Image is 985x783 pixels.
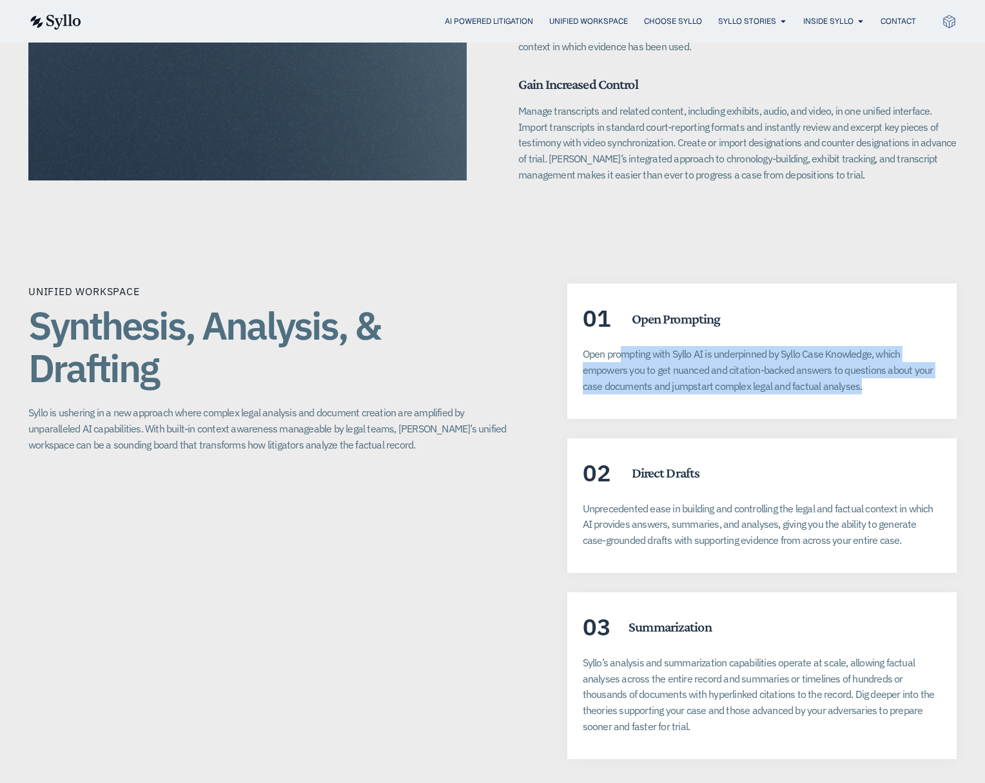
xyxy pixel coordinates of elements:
p: Syllo is ushering in a new approach where complex legal analysis and document creation are amplif... [28,405,516,452]
a: Inside Syllo [803,15,853,27]
p: Open prompting with Syllo AI is underpinned by Syllo Case Knowledge, which empowers you to get nu... [583,346,941,394]
span: Syllo’s analysis and summarization capabilities operate at scale, allowing factual analyses acros... [583,656,935,733]
a: AI Powered Litigation [445,15,533,27]
a: Syllo Stories [718,15,776,27]
p: Unprecedented ease in building and controlling the legal and factual context in which AI provides... [583,501,941,548]
a: Unified Workspace [549,15,628,27]
p: Unified Workspace [28,284,516,299]
h1: Synthesis, Analysis, & Drafting [28,304,516,389]
span: 02 [583,458,611,488]
a: Contact [881,15,916,27]
div: Menu Toggle [107,15,916,28]
h5: Direct Drafts [632,465,700,481]
a: Choose Syllo [644,15,702,27]
img: syllo [28,14,81,30]
span: 03 [583,612,611,642]
span: Gain Increased Control [518,76,638,92]
h5: Summarization​ [629,619,712,635]
span: 01 [583,303,611,333]
p: Manage transcripts and related content, including exhibits, audio, and video, in one unified inte... [518,103,957,182]
nav: Menu [107,15,916,28]
h5: Open Prompting [632,311,721,327]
